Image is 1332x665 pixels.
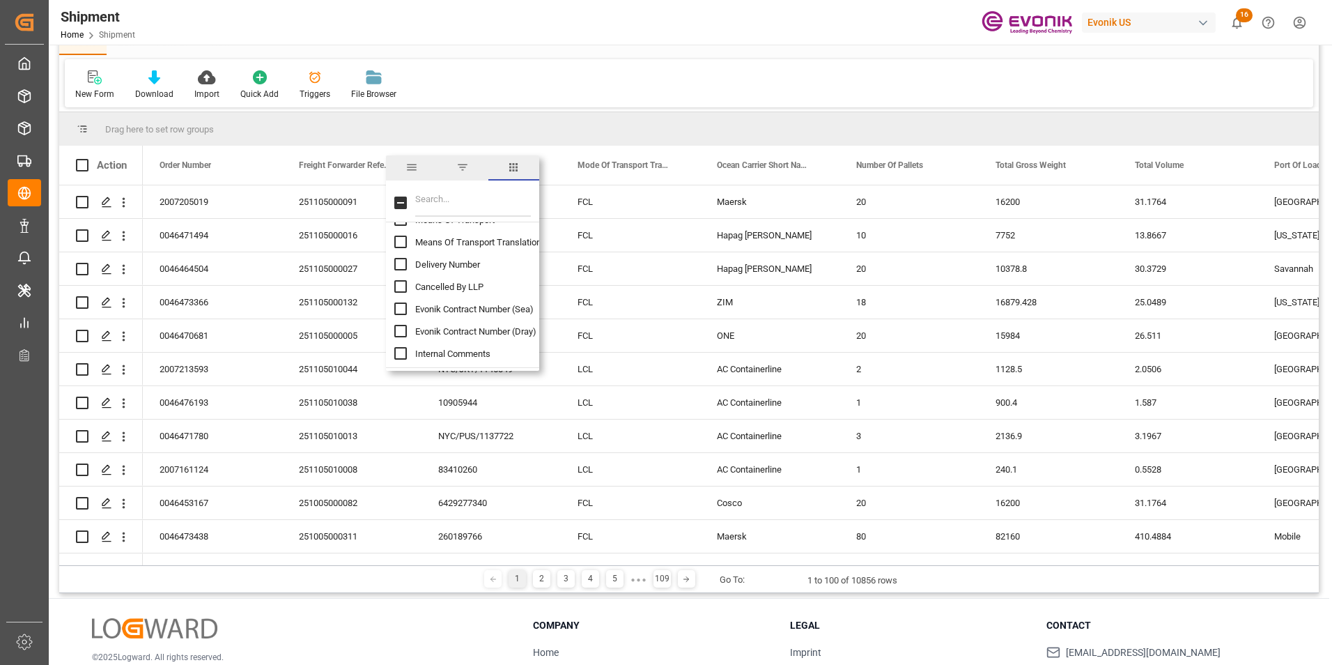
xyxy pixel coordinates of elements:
div: 15984 [979,319,1118,352]
div: 251105000091 [282,185,421,218]
button: show 16 new notifications [1221,7,1253,38]
div: 0046473366 [143,286,282,319]
div: 50496910 [421,553,561,586]
div: Quick Add [240,88,279,100]
div: FCL [561,252,700,285]
span: Mode Of Transport Translation [578,160,671,170]
div: AC Containerline [700,353,839,385]
div: 10905944 [421,386,561,419]
div: FCL [561,185,700,218]
div: FCL [561,487,700,519]
div: 0046470681 [143,319,282,352]
div: Press SPACE to select this row. [59,420,143,453]
div: 1 [839,453,979,486]
div: Delivery Number column toggle visibility (hidden) [394,253,548,275]
div: 16200 [979,487,1118,519]
span: Delivery Number [415,259,480,270]
div: Hapag [PERSON_NAME] [700,553,839,586]
div: 251105000027 [282,252,421,285]
div: 20 [839,319,979,352]
div: Means Of Transport Translation column toggle visibility (hidden) [394,231,548,253]
div: 0.5528 [1118,453,1257,486]
div: FCL [561,319,700,352]
div: Press SPACE to select this row. [59,185,143,219]
div: LCL [561,420,700,452]
div: Press SPACE to select this row. [59,487,143,520]
h3: Company [533,618,773,633]
div: 251105000005 [282,319,421,352]
span: Internal Comments [415,349,490,359]
div: ● ● ● [630,574,646,585]
div: 1128.5 [979,353,1118,385]
div: 5 [606,570,624,588]
div: Press SPACE to select this row. [59,219,143,252]
div: 0046464504 [143,252,282,285]
a: Imprint [790,647,821,658]
div: 2 [839,353,979,385]
div: 15566.4 [979,553,1118,586]
div: 80 [839,520,979,553]
div: 251105010044 [282,353,421,385]
div: 10378.8 [979,252,1118,285]
div: AC Containerline [700,386,839,419]
div: FCL [561,219,700,252]
input: Filter Columns Input [415,189,531,217]
div: 251005000082 [282,487,421,519]
div: 260189766 [421,520,561,553]
div: 3 [557,570,575,588]
div: 2136.9 [979,420,1118,452]
div: 6429277340 [421,487,561,519]
div: 1 [839,386,979,419]
div: Drayage Booking Placed column toggle visibility (hidden) [394,365,548,387]
div: 30.3729 [1118,252,1257,285]
div: Press SPACE to select this row. [59,252,143,286]
div: 10 [839,219,979,252]
div: 0046473438 [143,520,282,553]
div: LCL [561,453,700,486]
div: Cosco [700,487,839,519]
div: 7752 [979,219,1118,252]
div: Action [97,159,127,171]
span: 16 [1236,8,1253,22]
div: 3 [839,420,979,452]
div: 2.0506 [1118,353,1257,385]
div: AC Containerline [700,453,839,486]
div: Import [194,88,219,100]
div: Maersk [700,520,839,553]
div: ZIM [700,286,839,319]
div: 3.1967 [1118,420,1257,452]
span: Order Number [160,160,211,170]
div: 251105010008 [282,453,421,486]
div: New Form [75,88,114,100]
div: FCL [561,520,700,553]
div: Press SPACE to select this row. [59,553,143,587]
span: general [386,155,437,181]
div: Press SPACE to select this row. [59,520,143,553]
div: 18 [839,286,979,319]
h3: Legal [790,618,1030,633]
div: Evonik Contract Number (Dray) column toggle visibility (hidden) [394,320,548,342]
span: Cancelled By LLP [415,282,483,292]
div: AC Containerline [700,420,839,452]
div: Go To: [720,573,745,587]
div: 240.1 [979,453,1118,486]
div: Hapag [PERSON_NAME] [700,252,839,285]
div: Shipment [61,6,135,27]
div: Press SPACE to select this row. [59,286,143,319]
span: Drag here to set row groups [105,124,214,135]
div: Evonik Contract Number (Sea) column toggle visibility (hidden) [394,298,548,320]
img: Logward Logo [92,618,217,639]
div: FCL [561,553,700,586]
div: 20 [839,185,979,218]
span: [EMAIL_ADDRESS][DOMAIN_NAME] [1066,645,1221,660]
div: 23.6448 [1118,553,1257,586]
div: 1.587 [1118,386,1257,419]
div: 25.0489 [1118,286,1257,319]
div: 251105010038 [282,386,421,419]
button: Evonik US [1082,9,1221,36]
span: Ocean Carrier Short Name [717,160,810,170]
div: Press SPACE to select this row. [59,319,143,353]
div: Triggers [300,88,330,100]
div: 2007205019 [143,185,282,218]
